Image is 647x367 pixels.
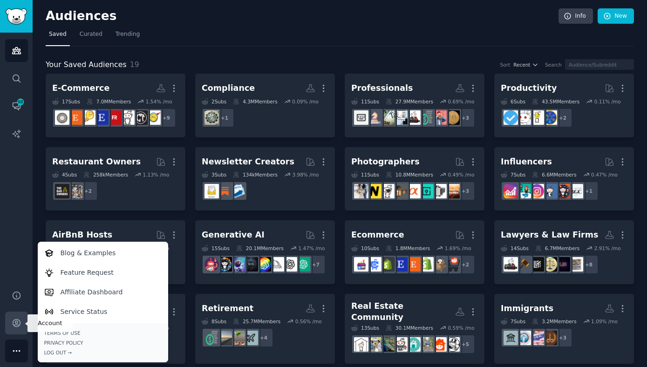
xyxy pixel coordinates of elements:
[195,220,335,284] a: Generative AI15Subs20.1MMembers1.47% /mo+7ChatGPTOpenAImidjourneyGPT3weirddalleStableDiffusionaiA...
[61,268,114,278] p: Feature Request
[501,156,552,168] div: Influencers
[354,184,368,198] img: WeddingPhotography
[295,318,322,325] div: 0.56 % /mo
[367,257,381,272] img: ecommercemarketing
[386,325,433,331] div: 30.1M Members
[504,110,518,125] img: getdisciplined
[445,337,460,352] img: Renters
[143,171,169,178] div: 1.13 % /mo
[594,98,621,105] div: 0.11 % /mo
[195,294,335,364] a: Retirement8Subs25.7MMembers0.56% /mo+4ExpatFIREFireretirementFinancialPlanning
[218,257,232,272] img: aiArt
[298,245,325,251] div: 1.47 % /mo
[530,257,544,272] img: LawFirm
[419,337,434,352] img: RealtorMentors
[591,318,618,325] div: 1.09 % /mo
[46,74,185,137] a: E-Commerce17Subs7.0MMembers1.54% /mo+9eBaySellersChinaTimeEbayFashionRepsEtsySellerseBaySellerAdv...
[380,110,395,125] img: tax
[61,287,123,297] p: Affiliate Dashboard
[146,110,161,125] img: eBaySellers
[591,171,618,178] div: 0.47 % /mo
[386,245,430,251] div: 1.8M Members
[68,110,82,125] img: Etsy
[501,245,529,251] div: 14 Sub s
[133,110,148,125] img: ChinaTime
[513,61,538,68] button: Recent
[354,257,368,272] img: ecommerce_growth
[501,229,598,241] div: Lawyers & Law Firms
[380,337,395,352] img: BayAreaRealEstate
[386,171,433,178] div: 10.8M Members
[52,98,80,105] div: 17 Sub s
[448,98,474,105] div: 0.69 % /mo
[504,331,518,345] img: f1visa
[419,110,434,125] img: FinancialPlanning
[543,331,557,345] img: AskALawyer
[244,257,258,272] img: weirddalle
[351,229,404,241] div: Ecommerce
[594,245,621,251] div: 2.91 % /mo
[432,337,447,352] img: RealEstateAdvice
[292,171,319,178] div: 3.98 % /mo
[504,257,518,272] img: Lawyertalk
[406,337,421,352] img: REBubble
[380,257,395,272] img: reviewmyshopify
[116,30,140,39] span: Trending
[46,147,185,211] a: Restaurant Owners4Subs258kMembers1.13% /mo+2restaurantownersBarOwners
[445,110,460,125] img: wealth
[292,98,319,105] div: 0.09 % /mo
[556,257,570,272] img: Legalmarketing
[52,156,141,168] div: Restaurant Owners
[351,300,455,323] div: Real Estate Community
[367,110,381,125] img: managementconsulting
[46,27,70,46] a: Saved
[44,330,162,336] a: Terms of Use
[545,61,562,68] div: Search
[419,257,434,272] img: shopify
[120,110,135,125] img: Ebay
[501,318,525,325] div: 7 Sub s
[598,8,634,24] a: New
[202,318,226,325] div: 8 Sub s
[244,331,258,345] img: ExpatFIRE
[351,156,420,168] div: Photographers
[456,255,475,274] div: + 2
[202,171,226,178] div: 3 Sub s
[39,302,166,321] a: Service Status
[530,184,544,198] img: InstagramMarketing
[202,156,294,168] div: Newsletter Creators
[61,307,108,317] p: Service Status
[6,8,27,25] img: GummySearch logo
[55,184,69,198] img: BarOwners
[532,171,576,178] div: 6.6M Members
[231,331,245,345] img: Fire
[157,108,176,128] div: + 9
[354,110,368,125] img: Big4
[195,147,335,211] a: Newsletter Creators3Subs134kMembers3.98% /moEmailmarketingSubstackNewsletters
[530,110,544,125] img: lifehacks
[130,60,139,69] span: 19
[565,59,634,70] input: Audience/Subreddit
[351,82,413,94] div: Professionals
[80,30,102,39] span: Curated
[579,255,599,274] div: + 8
[530,331,544,345] img: usvisascheduling
[296,257,310,272] img: ChatGPT
[204,331,219,345] img: FinancialPlanning
[94,110,109,125] img: EtsySellers
[445,245,471,251] div: 1.69 % /mo
[351,245,379,251] div: 10 Sub s
[448,325,474,331] div: 0.59 % /mo
[345,74,484,137] a: Professionals11Subs27.9MMembers0.69% /mo+3wealthserviceadvisorsFinancialPlanningLawyertalkconsult...
[345,147,484,211] a: Photographers11Subs10.8MMembers0.49% /mo+3photographyanalogstreetphotographySonyAlphaAnalogCommun...
[393,257,408,272] img: EtsySellers
[517,184,531,198] img: influencermarketing
[231,184,245,198] img: Emailmarketing
[386,98,433,105] div: 27.9M Members
[456,181,475,201] div: + 3
[393,110,408,125] img: consulting
[254,328,273,347] div: + 4
[494,74,634,137] a: Productivity6Subs43.5MMembers0.11% /mo+2LifeProTipslifehacksproductivitygetdisciplined
[558,8,593,24] a: Info
[55,110,69,125] img: ShopifyeCommerce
